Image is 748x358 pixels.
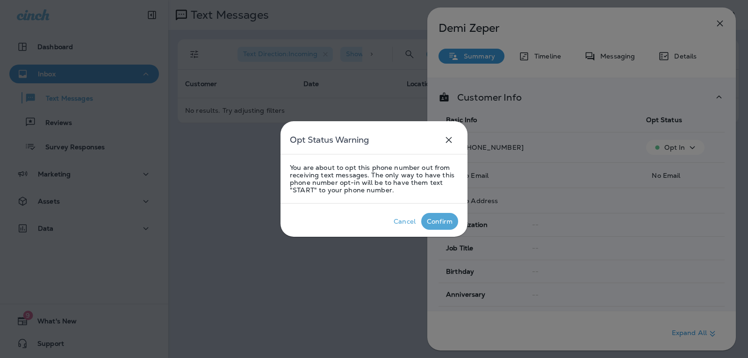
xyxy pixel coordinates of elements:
[290,132,369,147] h5: Opt Status Warning
[421,213,458,230] button: Confirm
[427,218,453,225] div: Confirm
[394,218,416,225] div: Cancel
[290,164,458,194] p: You are about to opt this phone number out from receiving text messages. The only way to have thi...
[439,131,458,149] button: close
[388,213,421,230] button: Cancel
